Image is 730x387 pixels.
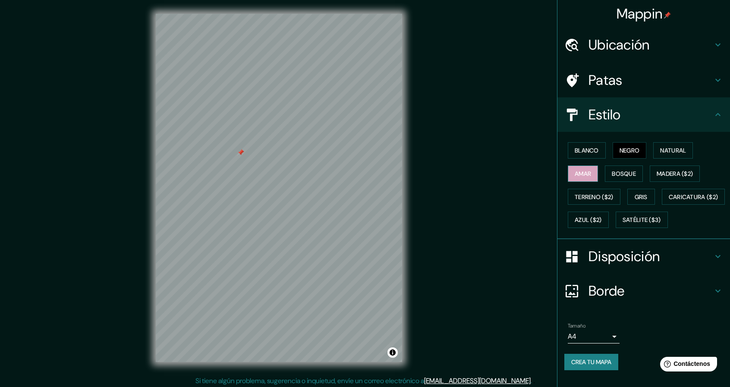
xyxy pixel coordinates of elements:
div: Ubicación [557,28,730,62]
font: Madera ($2) [657,170,693,178]
font: Ubicación [588,36,650,54]
div: Estilo [557,97,730,132]
font: Caricatura ($2) [669,193,718,201]
font: . [531,376,532,385]
button: Amar [568,165,598,182]
font: Si tiene algún problema, sugerencia o inquietud, envíe un correo electrónico a [195,376,424,385]
font: Terreno ($2) [575,193,614,201]
button: Bosque [605,165,643,182]
font: Estilo [588,106,621,124]
font: . [532,376,533,385]
div: Borde [557,274,730,308]
button: Activar o desactivar atribución [387,347,398,358]
button: Terreno ($2) [568,189,620,205]
iframe: Lanzador de widgets de ayuda [653,353,721,378]
button: Madera ($2) [650,165,700,182]
button: Satélite ($3) [616,212,668,228]
font: Crea tu mapa [571,358,611,366]
button: Caricatura ($2) [662,189,725,205]
canvas: Mapa [156,14,402,362]
div: A4 [568,330,620,343]
button: Crea tu mapa [564,354,618,370]
font: Satélite ($3) [623,216,661,224]
button: Negro [613,142,647,159]
font: Gris [635,193,648,201]
font: . [533,376,535,385]
font: Mappin [617,5,663,23]
button: Blanco [568,142,606,159]
div: Disposición [557,239,730,274]
font: Tamaño [568,322,585,329]
font: Disposición [588,247,660,265]
button: Azul ($2) [568,212,609,228]
button: Natural [653,142,693,159]
button: Gris [627,189,655,205]
font: A4 [568,332,576,341]
font: Borde [588,282,625,300]
div: Patas [557,63,730,97]
font: Azul ($2) [575,216,602,224]
font: Natural [660,147,686,154]
font: Amar [575,170,591,178]
font: Negro [620,147,640,154]
font: Patas [588,71,623,89]
img: pin-icon.png [664,12,671,19]
font: Bosque [612,170,636,178]
font: Blanco [575,147,599,154]
a: [EMAIL_ADDRESS][DOMAIN_NAME] [424,376,531,385]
